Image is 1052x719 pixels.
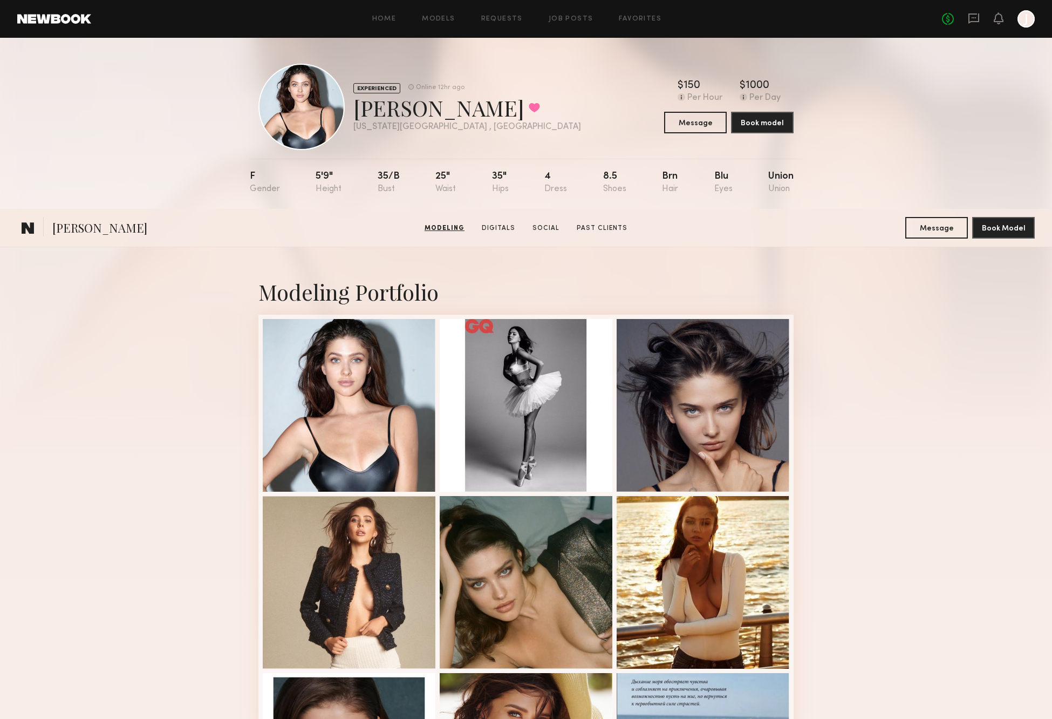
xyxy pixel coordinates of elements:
[435,172,456,194] div: 25"
[972,217,1035,239] button: Book Model
[740,80,746,91] div: $
[353,83,400,93] div: EXPERIENCED
[1017,10,1035,28] a: J
[619,16,661,23] a: Favorites
[353,123,581,132] div: [US_STATE][GEOGRAPHIC_DATA] , [GEOGRAPHIC_DATA]
[905,217,968,239] button: Message
[353,93,581,122] div: [PERSON_NAME]
[549,16,593,23] a: Job Posts
[544,172,567,194] div: 4
[746,80,769,91] div: 1000
[731,112,794,133] button: Book model
[477,223,520,233] a: Digitals
[662,172,678,194] div: Brn
[603,172,626,194] div: 8.5
[416,84,464,91] div: Online 12hr ago
[481,16,523,23] a: Requests
[749,93,781,103] div: Per Day
[684,80,700,91] div: 150
[972,223,1035,232] a: Book Model
[378,172,400,194] div: 35/b
[372,16,397,23] a: Home
[250,172,280,194] div: F
[768,172,794,194] div: Union
[687,93,722,103] div: Per Hour
[528,223,564,233] a: Social
[664,112,727,133] button: Message
[258,277,794,306] div: Modeling Portfolio
[492,172,509,194] div: 35"
[316,172,341,194] div: 5'9"
[422,16,455,23] a: Models
[420,223,469,233] a: Modeling
[714,172,733,194] div: Blu
[678,80,684,91] div: $
[52,220,147,239] span: [PERSON_NAME]
[572,223,632,233] a: Past Clients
